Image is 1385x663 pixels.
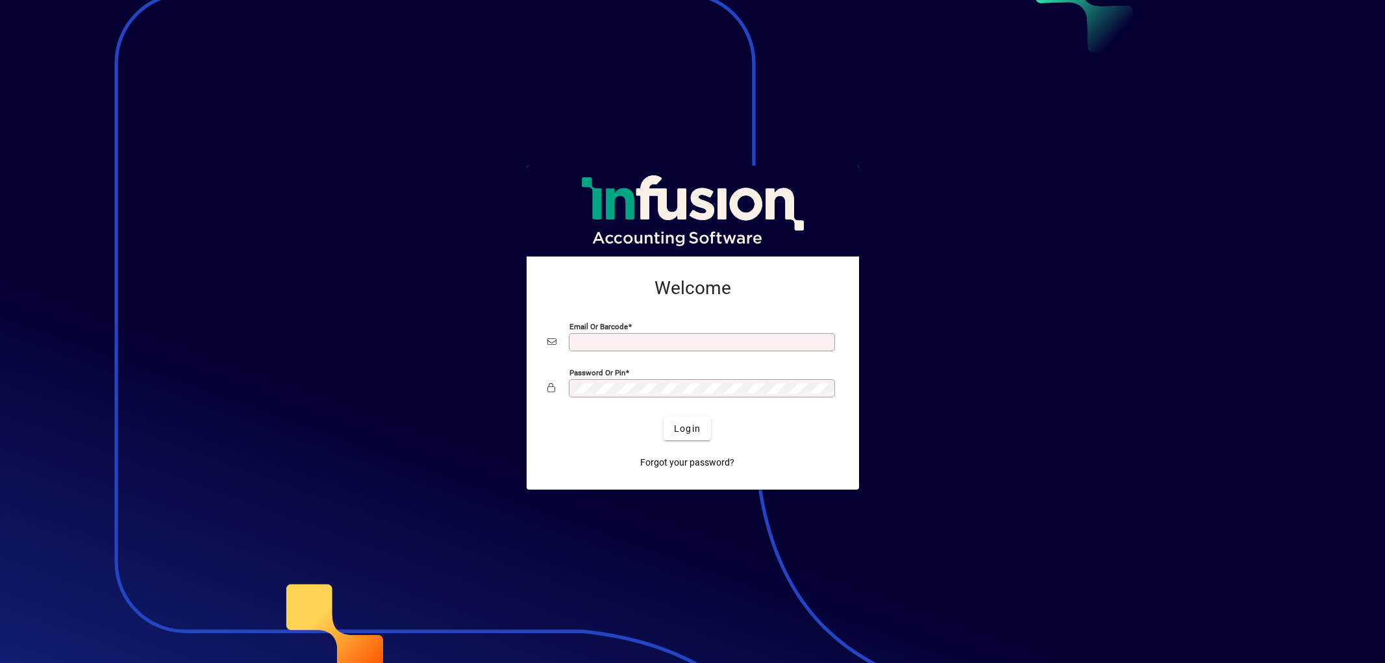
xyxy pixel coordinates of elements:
[674,422,701,436] span: Login
[640,456,734,469] span: Forgot your password?
[547,277,838,299] h2: Welcome
[569,322,628,331] mat-label: Email or Barcode
[664,417,711,440] button: Login
[569,368,625,377] mat-label: Password or Pin
[635,451,740,474] a: Forgot your password?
